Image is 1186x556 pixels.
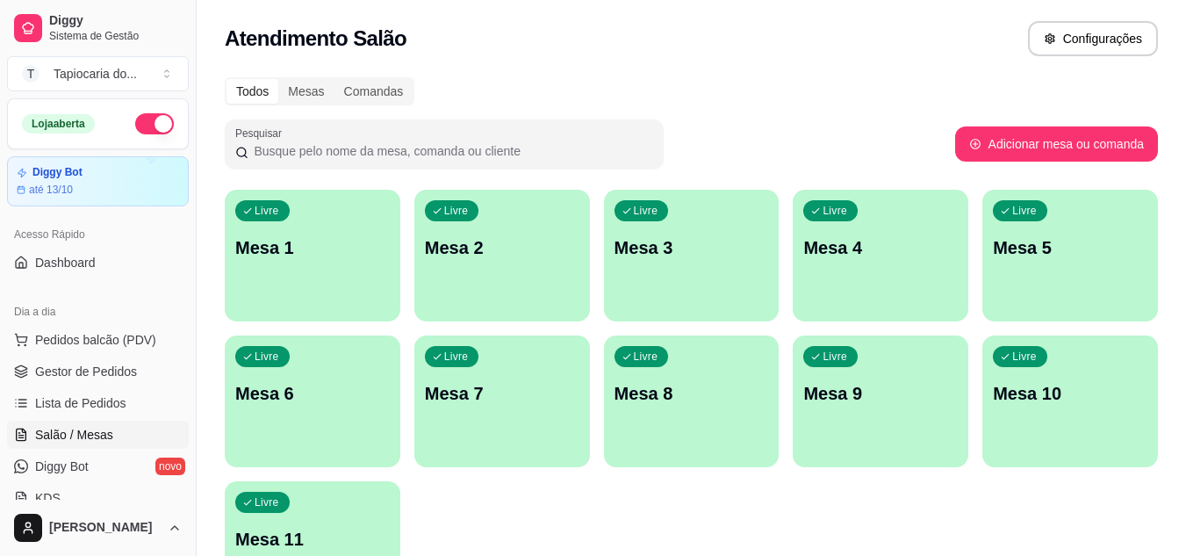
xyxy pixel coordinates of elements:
a: DiggySistema de Gestão [7,7,189,49]
p: Livre [255,495,279,509]
button: LivreMesa 4 [793,190,968,321]
a: Lista de Pedidos [7,389,189,417]
p: Livre [255,204,279,218]
span: Sistema de Gestão [49,29,182,43]
p: Livre [1012,350,1037,364]
span: Salão / Mesas [35,426,113,444]
p: Mesa 1 [235,235,390,260]
p: Mesa 9 [803,381,958,406]
span: [PERSON_NAME] [49,520,161,536]
div: Acesso Rápido [7,220,189,249]
p: Mesa 10 [993,381,1147,406]
button: LivreMesa 6 [225,336,400,467]
p: Livre [1012,204,1037,218]
span: T [22,65,40,83]
p: Livre [444,350,469,364]
p: Mesa 3 [615,235,769,260]
a: Diggy Botaté 13/10 [7,156,189,206]
article: Diggy Bot [32,166,83,179]
button: LivreMesa 9 [793,336,968,467]
h2: Atendimento Salão [225,25,406,53]
span: Dashboard [35,254,96,271]
button: LivreMesa 3 [604,190,780,321]
div: Tapiocaria do ... [54,65,137,83]
p: Livre [634,350,658,364]
button: Pedidos balcão (PDV) [7,326,189,354]
span: Diggy [49,13,182,29]
label: Pesquisar [235,126,288,141]
button: LivreMesa 5 [982,190,1158,321]
span: KDS [35,489,61,507]
input: Pesquisar [248,142,653,160]
p: Mesa 7 [425,381,579,406]
button: [PERSON_NAME] [7,507,189,549]
span: Lista de Pedidos [35,394,126,412]
p: Mesa 11 [235,527,390,552]
span: Gestor de Pedidos [35,363,137,380]
div: Dia a dia [7,298,189,326]
a: Salão / Mesas [7,421,189,449]
p: Mesa 2 [425,235,579,260]
a: Dashboard [7,249,189,277]
a: KDS [7,484,189,512]
article: até 13/10 [29,183,73,197]
div: Todos [226,79,278,104]
p: Livre [823,350,847,364]
p: Mesa 5 [993,235,1147,260]
a: Gestor de Pedidos [7,357,189,386]
button: LivreMesa 7 [414,336,590,467]
button: Select a team [7,56,189,91]
p: Mesa 8 [615,381,769,406]
button: LivreMesa 1 [225,190,400,321]
p: Mesa 4 [803,235,958,260]
div: Mesas [278,79,334,104]
button: Adicionar mesa ou comanda [955,126,1158,162]
p: Mesa 6 [235,381,390,406]
div: Loja aberta [22,114,95,134]
p: Livre [444,204,469,218]
span: Pedidos balcão (PDV) [35,331,156,349]
button: LivreMesa 10 [982,336,1158,467]
button: Alterar Status [135,113,174,134]
div: Comandas [334,79,413,104]
a: Diggy Botnovo [7,452,189,480]
button: LivreMesa 2 [414,190,590,321]
p: Livre [634,204,658,218]
span: Diggy Bot [35,458,89,475]
p: Livre [255,350,279,364]
button: LivreMesa 8 [604,336,780,467]
button: Configurações [1028,21,1158,56]
p: Livre [823,204,847,218]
